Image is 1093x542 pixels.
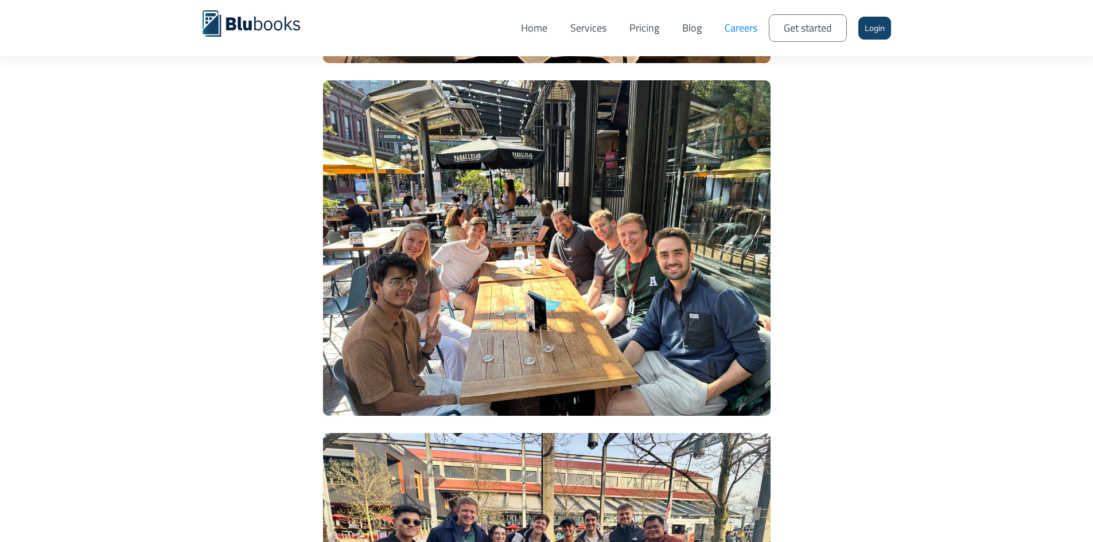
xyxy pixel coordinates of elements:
[559,9,618,48] a: Services
[671,9,713,48] a: Blog
[713,9,769,48] a: Careers
[203,9,317,37] a: home
[509,9,559,48] a: Home
[858,17,891,40] a: Login
[769,14,847,42] a: Get started
[618,9,671,48] a: Pricing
